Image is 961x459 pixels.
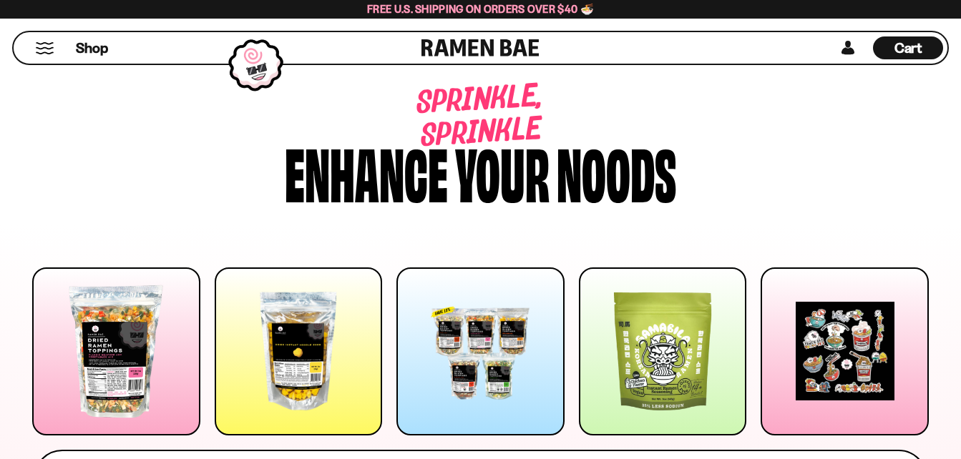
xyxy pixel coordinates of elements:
div: noods [557,137,676,205]
button: Mobile Menu Trigger [35,42,54,54]
span: Cart [894,39,922,56]
a: Cart [873,32,943,64]
span: Free U.S. Shipping on Orders over $40 🍜 [367,2,594,16]
span: Shop [76,39,108,58]
a: Shop [76,36,108,59]
div: Enhance [285,137,448,205]
div: your [455,137,550,205]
